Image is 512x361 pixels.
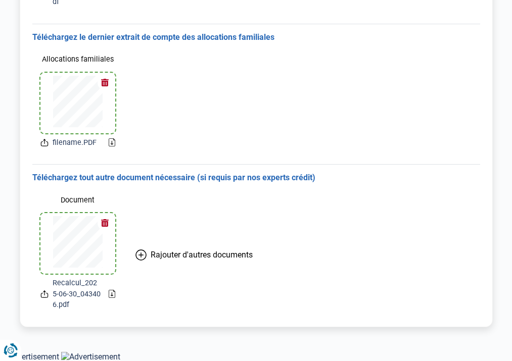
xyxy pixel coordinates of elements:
h3: Téléchargez tout autre document nécessaire (si requis par nos experts crédit) [32,173,480,183]
a: Download [109,290,115,298]
button: Rajouter d'autres documents [123,191,265,319]
span: filename.PDF [53,137,97,148]
span: Rajouter d'autres documents [151,250,253,260]
a: Download [109,138,115,146]
label: Document [40,191,115,209]
span: Recalcul_2025-06-30_043406.pdf [53,278,101,311]
h3: Téléchargez le dernier extrait de compte des allocations familiales [32,32,480,43]
label: Allocations familiales [40,51,115,69]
